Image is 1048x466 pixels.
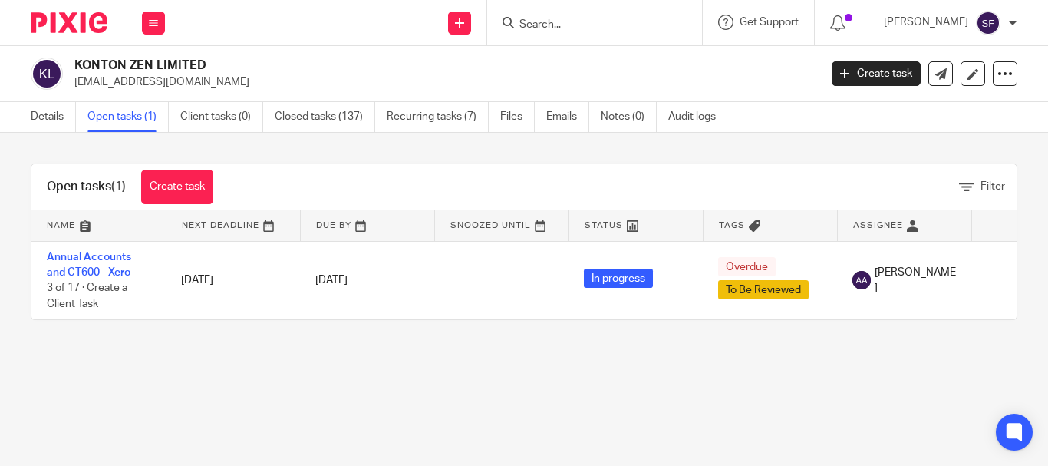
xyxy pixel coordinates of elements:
[47,283,127,309] span: 3 of 17 · Create a Client Task
[166,241,300,319] td: [DATE]
[31,12,107,33] img: Pixie
[718,280,809,299] span: To Be Reviewed
[546,102,589,132] a: Emails
[740,17,799,28] span: Get Support
[601,102,657,132] a: Notes (0)
[718,257,776,276] span: Overdue
[832,61,921,86] a: Create task
[719,221,745,230] span: Tags
[74,74,809,90] p: [EMAIL_ADDRESS][DOMAIN_NAME]
[884,15,968,30] p: [PERSON_NAME]
[584,269,653,288] span: In progress
[518,18,656,32] input: Search
[31,102,76,132] a: Details
[500,102,535,132] a: Files
[47,179,126,195] h1: Open tasks
[980,181,1005,192] span: Filter
[976,11,1000,35] img: svg%3E
[275,102,375,132] a: Closed tasks (137)
[585,221,623,230] span: Status
[450,221,531,230] span: Snoozed Until
[315,275,348,286] span: [DATE]
[668,102,727,132] a: Audit logs
[87,102,169,132] a: Open tasks (1)
[180,102,263,132] a: Client tasks (0)
[47,252,131,278] a: Annual Accounts and CT600 - Xero
[875,265,956,296] span: [PERSON_NAME]
[387,102,489,132] a: Recurring tasks (7)
[74,58,662,74] h2: KONTON ZEN LIMITED
[111,180,126,193] span: (1)
[141,170,213,204] a: Create task
[31,58,63,90] img: svg%3E
[852,271,871,289] img: svg%3E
